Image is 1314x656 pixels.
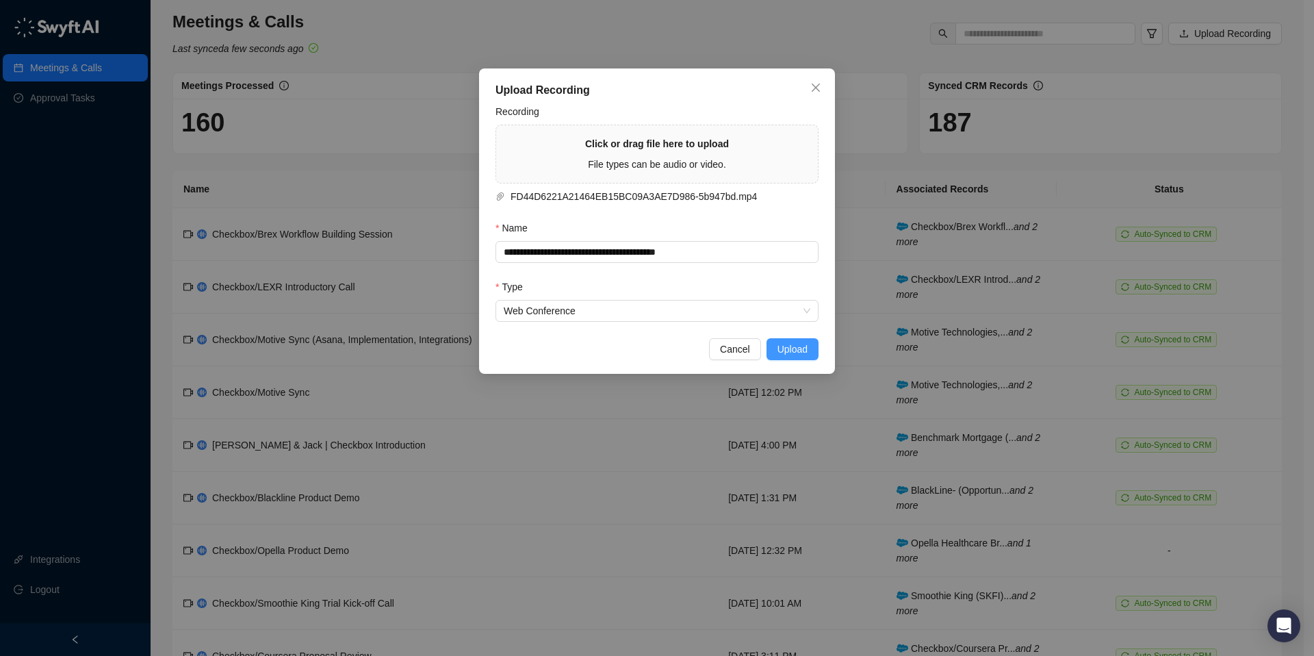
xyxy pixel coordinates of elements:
div: Upload Recording [495,82,819,99]
input: Name [495,241,819,263]
label: Recording [495,104,549,119]
div: Open Intercom Messenger [1267,609,1300,642]
span: File types can be audio or video. [588,159,726,170]
span: Click or drag file here to uploadFile types can be audio or video. [496,125,818,183]
button: Upload [766,338,819,360]
label: Type [495,279,532,294]
label: Name [495,220,537,236]
span: Web Conference [504,301,810,321]
span: Cancel [720,342,750,357]
button: Close [805,77,827,99]
span: close [810,82,821,93]
span: FD44D6221A21464EB15BC09A3AE7D986-5b947bd.mp4 [505,189,802,204]
strong: Click or drag file here to upload [585,138,729,149]
button: Cancel [709,338,761,360]
span: paper-clip [495,192,505,201]
span: Upload [777,342,808,357]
